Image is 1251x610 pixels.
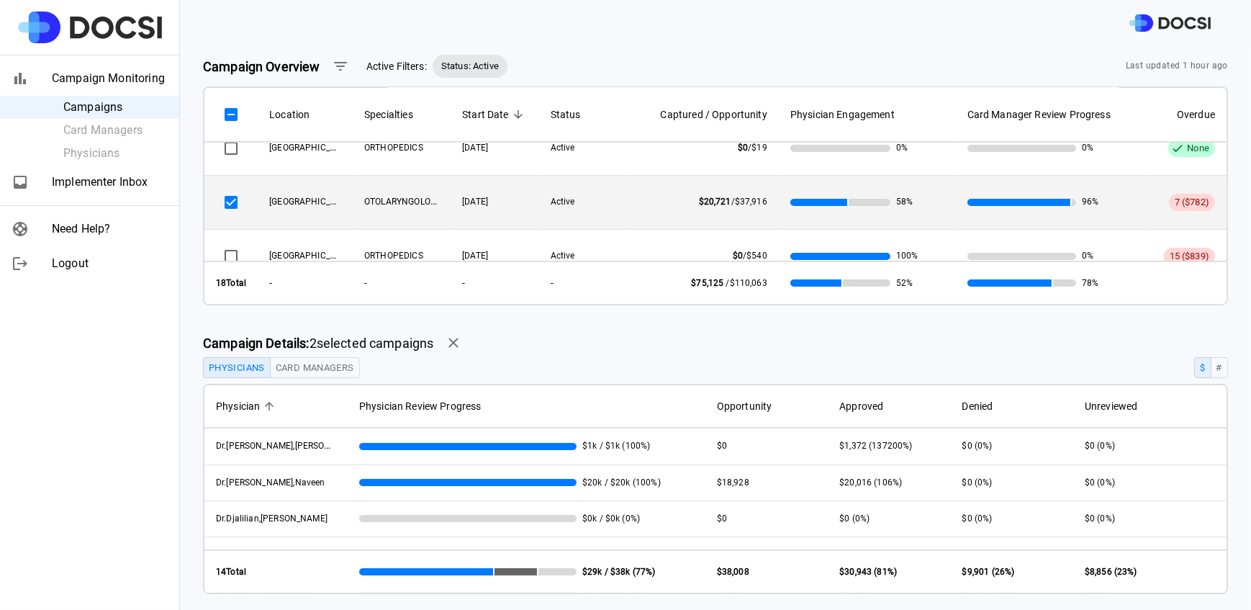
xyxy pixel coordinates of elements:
span: Last updated 1 hour ago [1126,59,1228,73]
span: $19 [751,143,767,153]
span: 0% [1082,250,1093,262]
span: / [691,278,767,288]
span: Approved [839,398,883,415]
span: Specialties [364,106,439,123]
span: Dr. Armstrong, William [216,439,362,451]
span: Card Manager Review Progress [967,106,1135,123]
span: $0k / $0k (0%) [582,513,640,525]
span: 0% [1082,142,1093,154]
span: / [738,143,767,153]
span: None [1181,142,1215,156]
span: UCI Medical Center - Outpatient [269,195,403,207]
span: Overdue [1158,106,1215,123]
img: Site Logo [18,12,162,43]
span: 58% [896,196,913,208]
span: $110,063 [730,278,767,288]
span: Campaign Monitoring [52,70,168,87]
span: $0 (0%) [962,477,993,488]
strong: $29k / $38k (77%) [582,567,656,577]
span: Physician Engagement [790,106,944,123]
span: Need Help? [52,220,168,238]
span: $37,916 [735,197,767,207]
span: Implementer Inbox [52,174,168,191]
span: Overdue [1177,106,1215,123]
span: $38,008 [717,567,749,577]
span: Card Manager Review Progress [967,106,1111,123]
span: $540 [746,251,767,261]
span: Start Date [462,106,528,123]
span: Specialties [364,106,413,123]
span: Dr. Bhandarkar, Naveen [216,477,325,488]
span: 07/17/2025 [462,197,488,207]
span: Active Filters: [366,59,427,74]
span: $0 (0%) [1085,441,1115,451]
span: Physician [216,398,336,415]
span: Physician Review Progress [359,400,482,412]
span: Approved [839,398,939,415]
span: Unreviewed [1085,398,1215,415]
span: ORTHOPEDICS [364,251,423,261]
span: $0 (0%) [1085,477,1115,488]
span: Opportunity [717,398,772,415]
span: $20,721 [699,197,731,207]
span: ORTHOPEDICS [364,143,423,153]
span: $1,372 (137200%) [839,441,912,451]
span: $9,901 (26%) [962,567,1015,577]
strong: Campaign Details: [203,336,310,351]
span: 7 ($782) [1175,197,1209,207]
span: 78% [1082,274,1098,292]
span: $0 (0%) [962,513,993,524]
button: Physicians [203,357,271,378]
span: $0 [738,143,748,153]
button: $ [1194,357,1211,378]
span: Captured / Opportunity [642,106,767,123]
strong: 18 Total [216,278,246,288]
strong: 14 Total [216,567,246,577]
span: $0 (0%) [962,441,993,451]
span: Logout [52,255,168,272]
span: Dr. Djalilian, Hamid [216,513,328,524]
th: - [451,261,539,304]
button: Card Managers [270,357,360,378]
span: $30,943 (81%) [839,567,897,577]
span: 07/17/2025 [462,251,488,261]
span: 0% [896,142,908,154]
span: $0 (0%) [1085,513,1115,524]
span: Active [551,197,575,207]
button: # [1211,357,1228,378]
span: $8,856 (23%) [1085,567,1137,577]
span: OTOLARYNGOLOGY [364,195,441,207]
span: 15 ($839) [1170,251,1209,261]
span: Location [269,106,341,123]
span: $20k / $20k (100%) [582,477,661,489]
span: $75,125 [691,278,723,288]
span: Campaigns [63,99,168,116]
span: Active [551,251,575,261]
span: Denied [962,398,993,415]
span: Unreviewed [1085,398,1138,415]
span: $0 (0%) [839,513,870,524]
span: 2 selected campaign s [203,333,433,353]
span: / [733,251,767,261]
span: Opportunity [717,398,816,415]
span: $0 [717,513,727,524]
span: Status [551,106,581,123]
img: DOCSI Logo [1129,14,1211,32]
th: - [258,261,353,304]
span: Active [551,143,575,153]
span: UCI Medical Center [269,249,354,261]
span: Status: Active [433,59,507,73]
span: Physician Engagement [790,106,895,123]
span: 96% [1082,196,1098,208]
span: $1k / $1k (100%) [582,440,650,452]
th: - [353,261,451,304]
span: Physician [216,398,260,415]
span: / [699,197,767,207]
span: $0 [733,251,743,261]
span: Status [551,106,619,123]
span: $0 [717,441,727,451]
span: Captured / Opportunity [661,106,767,123]
span: 52% [896,274,913,292]
span: Start Date [462,106,509,123]
span: UCI Medical Center - Outpatient [269,141,403,153]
